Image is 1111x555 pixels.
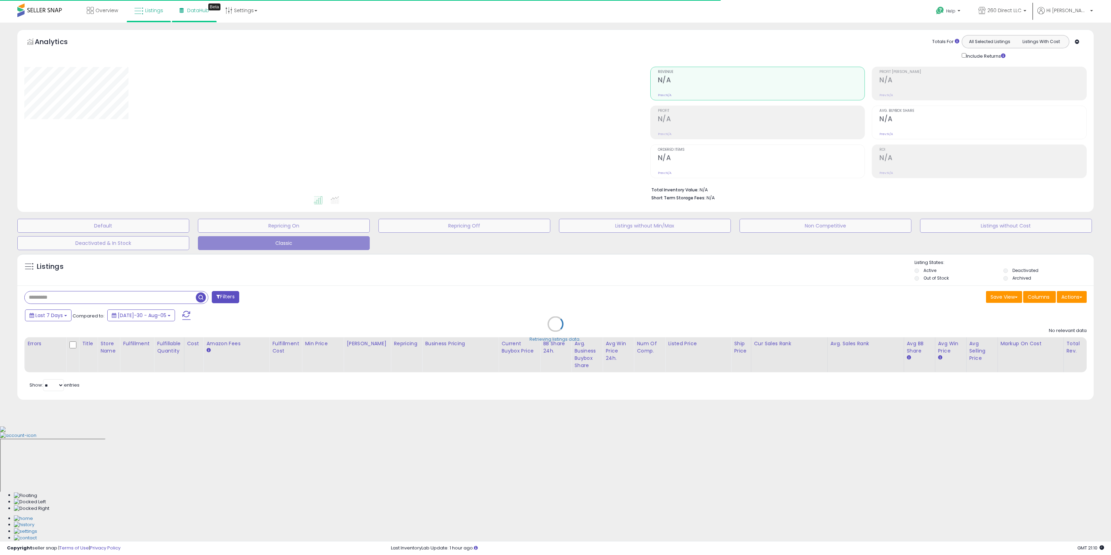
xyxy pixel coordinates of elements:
[14,492,37,499] img: Floating
[1046,7,1088,14] span: Hi [PERSON_NAME]
[198,219,370,233] button: Repricing On
[1015,37,1067,46] button: Listings With Cost
[658,154,865,163] h2: N/A
[658,76,865,85] h2: N/A
[17,219,189,233] button: Default
[14,528,37,535] img: Settings
[14,535,37,541] img: Contact
[879,70,1086,74] span: Profit [PERSON_NAME]
[879,154,1086,163] h2: N/A
[879,148,1086,152] span: ROI
[658,109,865,113] span: Profit
[559,219,731,233] button: Listings without Min/Max
[932,39,959,45] div: Totals For
[1037,7,1093,23] a: Hi [PERSON_NAME]
[658,171,671,175] small: Prev: N/A
[658,148,865,152] span: Ordered Items
[529,336,582,342] div: Retrieving listings data..
[658,115,865,124] h2: N/A
[35,37,81,48] h5: Analytics
[95,7,118,14] span: Overview
[651,187,699,193] b: Total Inventory Value:
[208,3,220,10] div: Tooltip anchor
[930,1,967,23] a: Help
[936,6,944,15] i: Get Help
[651,195,705,201] b: Short Term Storage Fees:
[879,109,1086,113] span: Avg. Buybox Share
[14,515,33,522] img: Home
[145,7,163,14] span: Listings
[17,236,189,250] button: Deactivated & In Stock
[920,219,1092,233] button: Listings without Cost
[946,8,955,14] span: Help
[879,93,893,97] small: Prev: N/A
[658,132,671,136] small: Prev: N/A
[658,93,671,97] small: Prev: N/A
[964,37,1016,46] button: All Selected Listings
[707,194,715,201] span: N/A
[14,505,49,512] img: Docked Right
[879,171,893,175] small: Prev: N/A
[957,52,1014,60] div: Include Returns
[198,236,370,250] button: Classic
[14,499,46,505] img: Docked Left
[658,70,865,74] span: Revenue
[879,115,1086,124] h2: N/A
[987,7,1021,14] span: 260 Direct LLC
[740,219,911,233] button: Non Competitive
[651,185,1082,193] li: N/A
[378,219,550,233] button: Repricing Off
[14,522,34,528] img: History
[187,7,209,14] span: DataHub
[879,76,1086,85] h2: N/A
[879,132,893,136] small: Prev: N/A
